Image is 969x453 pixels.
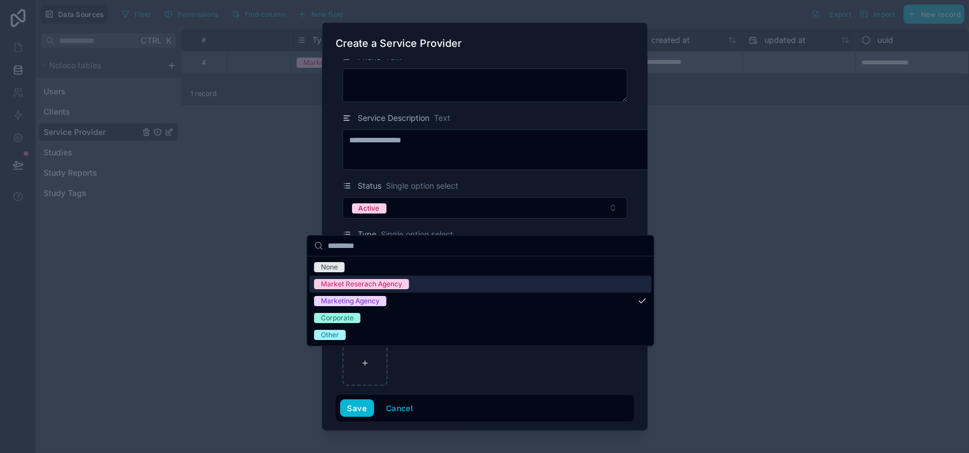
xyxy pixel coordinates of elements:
div: Active [359,203,380,214]
span: Single option select [386,180,459,191]
button: Select Button [342,197,627,219]
div: Suggestions [307,256,654,346]
span: Text [434,112,451,124]
textarea: To enrich screen reader interactions, please activate Accessibility in Grammarly extension settings [342,129,690,170]
button: Cancel [379,399,420,417]
button: Save [340,399,374,417]
span: Status [358,180,382,191]
h3: Create a Service Provider [336,37,462,50]
span: Service Description [358,112,430,124]
div: Corporate [321,313,354,323]
div: Market Reserach Agency [321,279,402,289]
div: Other [321,330,339,340]
div: Marketing Agency [321,296,380,306]
span: Type [358,229,377,240]
div: None [321,262,338,272]
span: Single option select [381,229,454,240]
